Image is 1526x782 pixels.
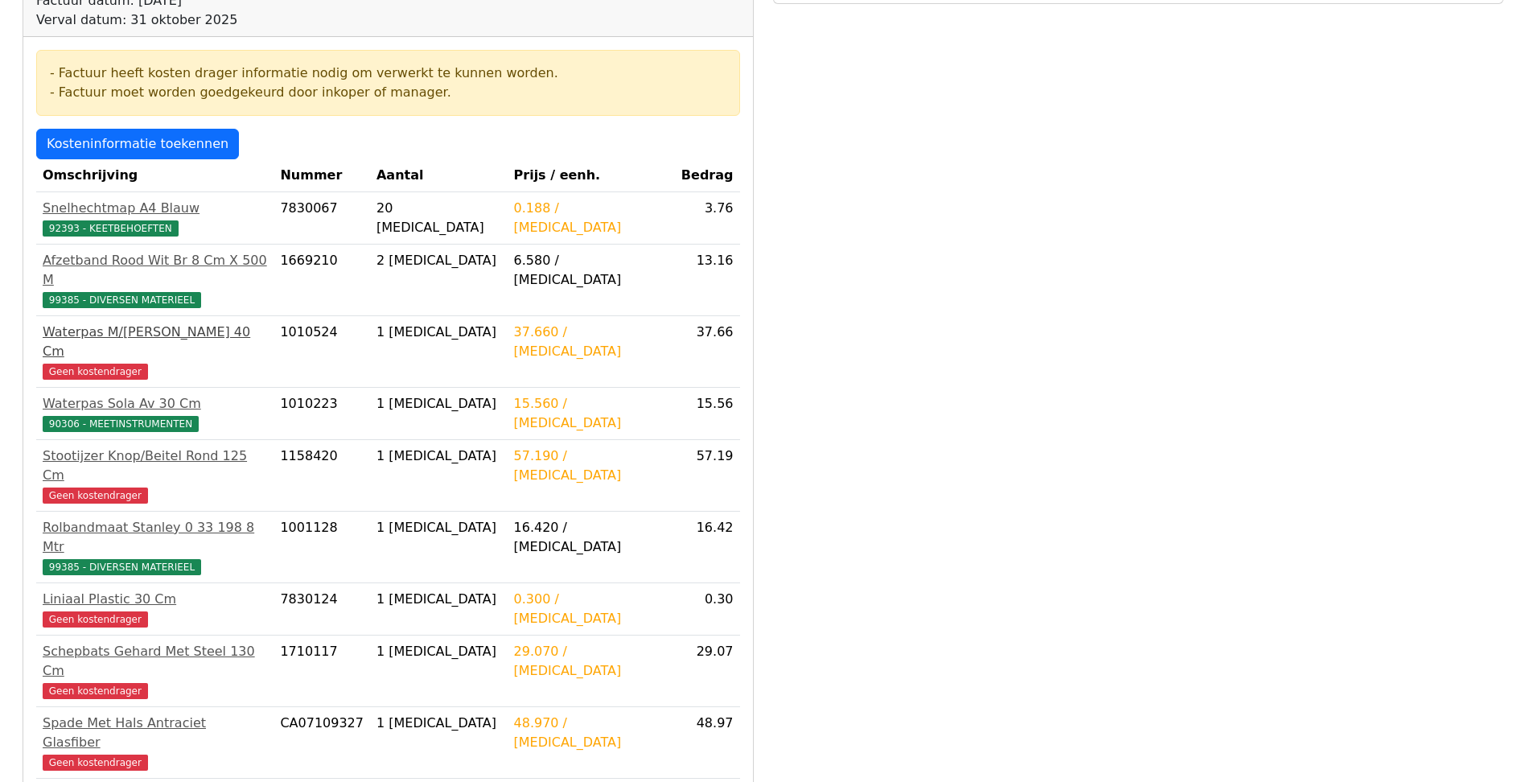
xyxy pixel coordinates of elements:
span: 90306 - MEETINSTRUMENTEN [43,416,199,432]
div: 16.420 / [MEDICAL_DATA] [514,518,668,557]
a: Afzetband Rood Wit Br 8 Cm X 500 M99385 - DIVERSEN MATERIEEL [43,251,267,309]
div: 6.580 / [MEDICAL_DATA] [514,251,668,290]
div: 29.070 / [MEDICAL_DATA] [514,642,668,681]
div: 2 [MEDICAL_DATA] [376,251,501,270]
span: Geen kostendrager [43,611,148,628]
span: 92393 - KEETBEHOEFTEN [43,220,179,237]
div: 1 [MEDICAL_DATA] [376,394,501,414]
div: Spade Met Hals Antraciet Glasfiber [43,714,267,752]
span: Geen kostendrager [43,364,148,380]
div: Rolbandmaat Stanley 0 33 198 8 Mtr [43,518,267,557]
div: 15.560 / [MEDICAL_DATA] [514,394,668,433]
a: Kosteninformatie toekennen [36,129,239,159]
div: 20 [MEDICAL_DATA] [376,199,501,237]
div: 0.300 / [MEDICAL_DATA] [514,590,668,628]
div: Waterpas Sola Av 30 Cm [43,394,267,414]
td: 13.16 [675,245,740,316]
span: Geen kostendrager [43,755,148,771]
td: 16.42 [675,512,740,583]
th: Omschrijving [36,159,274,192]
td: 48.97 [675,707,740,779]
div: - Factuur moet worden goedgekeurd door inkoper of manager. [50,83,726,102]
div: 1 [MEDICAL_DATA] [376,714,501,733]
span: Geen kostendrager [43,683,148,699]
td: 3.76 [675,192,740,245]
td: 57.19 [675,440,740,512]
td: 1669210 [274,245,370,316]
span: Geen kostendrager [43,488,148,504]
a: Spade Met Hals Antraciet GlasfiberGeen kostendrager [43,714,267,772]
td: 1010524 [274,316,370,388]
div: Verval datum: 31 oktober 2025 [36,10,540,30]
span: 99385 - DIVERSEN MATERIEEL [43,292,201,308]
div: Schepbats Gehard Met Steel 130 Cm [43,642,267,681]
div: 0.188 / [MEDICAL_DATA] [514,199,668,237]
div: Waterpas M/[PERSON_NAME] 40 Cm [43,323,267,361]
th: Bedrag [675,159,740,192]
div: Snelhechtmap A4 Blauw [43,199,267,218]
a: Stootijzer Knop/Beitel Rond 125 CmGeen kostendrager [43,447,267,504]
div: 1 [MEDICAL_DATA] [376,323,501,342]
a: Snelhechtmap A4 Blauw92393 - KEETBEHOEFTEN [43,199,267,237]
td: 37.66 [675,316,740,388]
td: 7830067 [274,192,370,245]
span: 99385 - DIVERSEN MATERIEEL [43,559,201,575]
a: Liniaal Plastic 30 CmGeen kostendrager [43,590,267,628]
a: Schepbats Gehard Met Steel 130 CmGeen kostendrager [43,642,267,700]
td: 29.07 [675,636,740,707]
th: Prijs / eenh. [508,159,675,192]
div: - Factuur heeft kosten drager informatie nodig om verwerkt te kunnen worden. [50,64,726,83]
a: Waterpas Sola Av 30 Cm90306 - MEETINSTRUMENTEN [43,394,267,433]
div: 57.190 / [MEDICAL_DATA] [514,447,668,485]
a: Rolbandmaat Stanley 0 33 198 8 Mtr99385 - DIVERSEN MATERIEEL [43,518,267,576]
td: 15.56 [675,388,740,440]
div: Stootijzer Knop/Beitel Rond 125 Cm [43,447,267,485]
th: Aantal [370,159,508,192]
th: Nummer [274,159,370,192]
a: Waterpas M/[PERSON_NAME] 40 CmGeen kostendrager [43,323,267,381]
td: 1010223 [274,388,370,440]
div: 1 [MEDICAL_DATA] [376,642,501,661]
div: 1 [MEDICAL_DATA] [376,447,501,466]
div: Afzetband Rood Wit Br 8 Cm X 500 M [43,251,267,290]
td: CA07109327 [274,707,370,779]
td: 1158420 [274,440,370,512]
div: 1 [MEDICAL_DATA] [376,518,501,537]
div: Liniaal Plastic 30 Cm [43,590,267,609]
td: 7830124 [274,583,370,636]
td: 1001128 [274,512,370,583]
div: 1 [MEDICAL_DATA] [376,590,501,609]
div: 48.970 / [MEDICAL_DATA] [514,714,668,752]
div: 37.660 / [MEDICAL_DATA] [514,323,668,361]
td: 1710117 [274,636,370,707]
td: 0.30 [675,583,740,636]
